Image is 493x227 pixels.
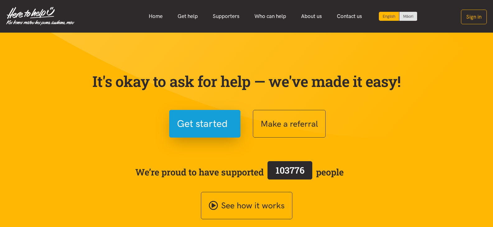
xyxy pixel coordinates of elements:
[201,192,292,220] a: See how it works
[205,10,247,23] a: Supporters
[91,72,402,90] p: It's okay to ask for help — we've made it easy!
[329,10,370,23] a: Contact us
[6,7,74,25] img: Home
[461,10,487,24] button: Sign in
[253,110,326,138] button: Make a referral
[169,110,240,138] button: Get started
[264,160,316,184] a: 103776
[177,116,228,132] span: Get started
[379,12,399,21] div: Current language
[399,12,417,21] a: Switch to Te Reo Māori
[379,12,417,21] div: Language toggle
[135,160,344,184] span: We’re proud to have supported people
[247,10,294,23] a: Who can help
[141,10,170,23] a: Home
[170,10,205,23] a: Get help
[294,10,329,23] a: About us
[276,164,305,176] span: 103776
